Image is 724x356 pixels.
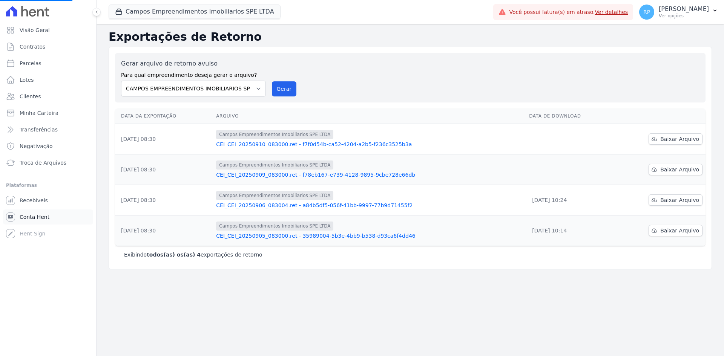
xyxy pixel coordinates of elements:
[216,160,333,170] span: Campos Empreendimentos Imobiliarios SPE LTDA
[20,60,41,67] span: Parcelas
[20,159,66,167] span: Troca de Arquivos
[20,197,48,204] span: Recebíveis
[6,181,90,190] div: Plataformas
[216,222,333,231] span: Campos Empreendimentos Imobiliarios SPE LTDA
[115,108,213,124] th: Data da Exportação
[633,2,724,23] button: RP [PERSON_NAME] Ver opções
[216,130,333,139] span: Campos Empreendimentos Imobiliarios SPE LTDA
[115,154,213,185] td: [DATE] 08:30
[3,139,93,154] a: Negativação
[115,215,213,246] td: [DATE] 08:30
[20,142,53,150] span: Negativação
[649,225,703,236] a: Baixar Arquivo
[3,105,93,121] a: Minha Carteira
[121,68,266,79] label: Para qual empreendimento deseja gerar o arquivo?
[115,185,213,215] td: [DATE] 08:30
[20,43,45,50] span: Contratos
[216,232,523,240] a: CEI_CEI_20250905_083000.ret - 35989004-5b3e-4bb9-b538-d93ca6f4dd46
[3,122,93,137] a: Transferências
[216,191,333,200] span: Campos Empreendimentos Imobiliarios SPE LTDA
[20,109,58,117] span: Minha Carteira
[20,93,41,100] span: Clientes
[649,164,703,175] a: Baixar Arquivo
[3,89,93,104] a: Clientes
[526,108,614,124] th: Data de Download
[526,215,614,246] td: [DATE] 10:14
[660,135,699,143] span: Baixar Arquivo
[3,56,93,71] a: Parcelas
[649,133,703,145] a: Baixar Arquivo
[20,76,34,84] span: Lotes
[3,209,93,225] a: Conta Hent
[595,9,628,15] a: Ver detalhes
[272,81,297,96] button: Gerar
[3,23,93,38] a: Visão Geral
[124,251,262,258] p: Exibindo exportações de retorno
[20,26,50,34] span: Visão Geral
[3,155,93,170] a: Troca de Arquivos
[526,185,614,215] td: [DATE] 10:24
[147,252,201,258] b: todos(as) os(as) 4
[660,227,699,234] span: Baixar Arquivo
[121,59,266,68] label: Gerar arquivo de retorno avulso
[115,124,213,154] td: [DATE] 08:30
[216,171,523,179] a: CEI_CEI_20250909_083000.ret - f78eb167-e739-4128-9895-9cbe728e66db
[20,126,58,133] span: Transferências
[643,9,650,15] span: RP
[660,166,699,173] span: Baixar Arquivo
[3,72,93,87] a: Lotes
[659,5,709,13] p: [PERSON_NAME]
[3,193,93,208] a: Recebíveis
[659,13,709,19] p: Ver opções
[213,108,526,124] th: Arquivo
[216,141,523,148] a: CEI_CEI_20250910_083000.ret - f7f0d54b-ca52-4204-a2b5-f236c3525b3a
[509,8,628,16] span: Você possui fatura(s) em atraso.
[3,39,93,54] a: Contratos
[20,213,49,221] span: Conta Hent
[649,194,703,206] a: Baixar Arquivo
[660,196,699,204] span: Baixar Arquivo
[109,5,281,19] button: Campos Empreendimentos Imobiliarios SPE LTDA
[109,30,712,44] h2: Exportações de Retorno
[216,202,523,209] a: CEI_CEI_20250906_083004.ret - a84b5df5-056f-41bb-9997-77b9d71455f2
